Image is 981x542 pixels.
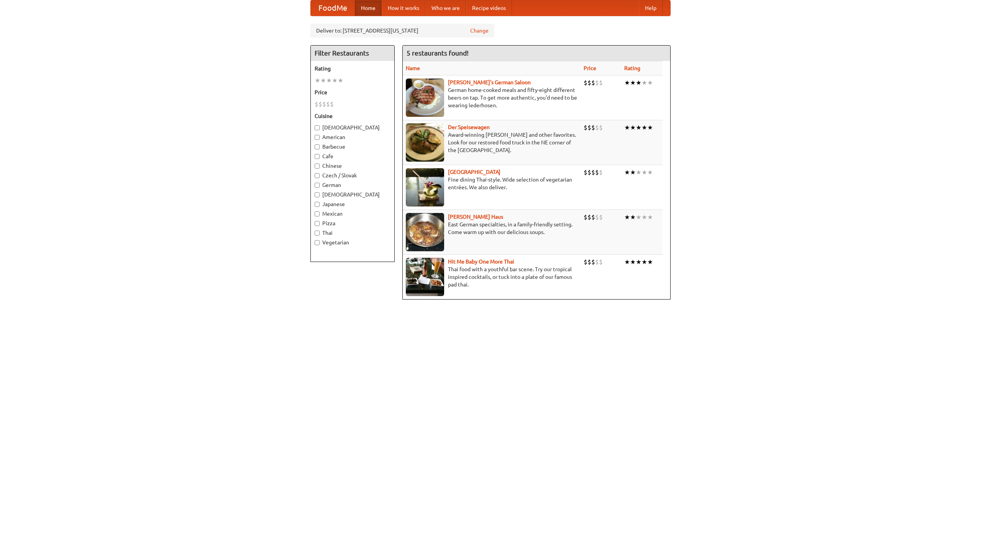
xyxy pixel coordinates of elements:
li: ★ [624,258,630,266]
li: ★ [647,258,653,266]
label: Czech / Slovak [315,172,390,179]
a: [PERSON_NAME]'s German Saloon [448,79,531,85]
label: American [315,133,390,141]
ng-pluralize: 5 restaurants found! [407,49,469,57]
li: ★ [630,123,636,132]
input: Pizza [315,221,320,226]
li: ★ [636,258,641,266]
p: East German specialties, in a family-friendly setting. Come warm up with our delicious soups. [406,221,577,236]
li: $ [587,213,591,221]
input: [DEMOGRAPHIC_DATA] [315,192,320,197]
label: Thai [315,229,390,237]
label: Barbecue [315,143,390,151]
li: ★ [624,79,630,87]
li: $ [315,100,318,108]
a: Hit Me Baby One More Thai [448,259,514,265]
p: Thai food with a youthful bar scene. Try our tropical inspired cocktails, or tuck into a plate of... [406,265,577,288]
li: $ [587,79,591,87]
li: ★ [624,168,630,177]
label: Vegetarian [315,239,390,246]
li: $ [591,123,595,132]
label: Cafe [315,152,390,160]
a: Recipe videos [466,0,512,16]
input: Barbecue [315,144,320,149]
li: $ [599,213,603,221]
div: Deliver to: [STREET_ADDRESS][US_STATE] [310,24,494,38]
li: $ [595,79,599,87]
a: Who we are [425,0,466,16]
input: Chinese [315,164,320,169]
li: ★ [647,123,653,132]
input: American [315,135,320,140]
li: $ [584,123,587,132]
li: ★ [647,168,653,177]
a: Price [584,65,596,71]
p: German home-cooked meals and fifty-eight different beers on tap. To get more authentic, you'd nee... [406,86,577,109]
li: $ [591,79,595,87]
img: esthers.jpg [406,79,444,117]
li: ★ [636,168,641,177]
input: Japanese [315,202,320,207]
label: Mexican [315,210,390,218]
li: $ [584,168,587,177]
a: Name [406,65,420,71]
li: ★ [641,168,647,177]
a: [PERSON_NAME] Haus [448,214,503,220]
li: ★ [636,123,641,132]
li: $ [595,123,599,132]
li: $ [584,79,587,87]
li: ★ [641,123,647,132]
li: ★ [630,213,636,221]
label: Japanese [315,200,390,208]
b: Der Speisewagen [448,124,490,130]
li: ★ [647,213,653,221]
img: satay.jpg [406,168,444,206]
li: ★ [315,76,320,85]
input: Thai [315,231,320,236]
li: ★ [332,76,338,85]
h5: Cuisine [315,112,390,120]
li: $ [318,100,322,108]
input: Cafe [315,154,320,159]
li: ★ [641,258,647,266]
li: $ [326,100,330,108]
h5: Price [315,88,390,96]
p: Award-winning [PERSON_NAME] and other favorites. Look for our restored food truck in the NE corne... [406,131,577,154]
img: babythai.jpg [406,258,444,296]
a: Change [470,27,489,34]
li: $ [584,258,587,266]
img: speisewagen.jpg [406,123,444,162]
a: [GEOGRAPHIC_DATA] [448,169,500,175]
li: ★ [326,76,332,85]
h5: Rating [315,65,390,72]
label: Chinese [315,162,390,170]
li: $ [587,168,591,177]
li: ★ [320,76,326,85]
li: $ [587,123,591,132]
li: $ [599,168,603,177]
li: ★ [641,213,647,221]
li: $ [599,258,603,266]
li: ★ [636,79,641,87]
li: $ [587,258,591,266]
li: $ [591,258,595,266]
label: [DEMOGRAPHIC_DATA] [315,124,390,131]
li: ★ [624,123,630,132]
input: [DEMOGRAPHIC_DATA] [315,125,320,130]
a: FoodMe [311,0,355,16]
li: $ [595,168,599,177]
li: ★ [630,168,636,177]
li: $ [322,100,326,108]
p: Fine dining Thai-style. Wide selection of vegetarian entrées. We also deliver. [406,176,577,191]
a: Help [639,0,663,16]
h4: Filter Restaurants [311,46,394,61]
a: Rating [624,65,640,71]
label: [DEMOGRAPHIC_DATA] [315,191,390,198]
li: $ [595,213,599,221]
input: Czech / Slovak [315,173,320,178]
li: ★ [338,76,343,85]
label: German [315,181,390,189]
input: Mexican [315,211,320,216]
